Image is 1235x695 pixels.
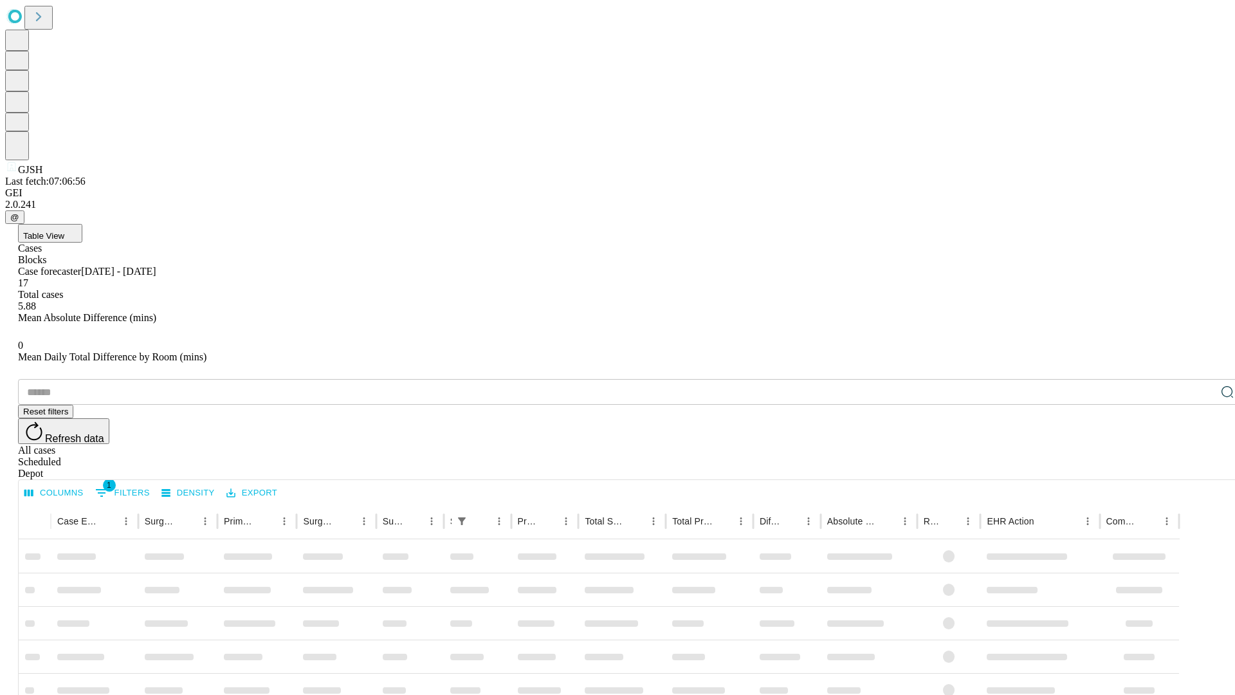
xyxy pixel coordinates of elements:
div: Total Scheduled Duration [585,516,625,526]
button: Sort [178,512,196,530]
button: Menu [732,512,750,530]
button: @ [5,210,24,224]
span: Reset filters [23,407,68,416]
div: GEI [5,187,1230,199]
button: Density [158,483,218,503]
div: 2.0.241 [5,199,1230,210]
div: Surgery Date [383,516,403,526]
button: Menu [355,512,373,530]
button: Sort [714,512,732,530]
button: Menu [557,512,575,530]
button: Sort [878,512,896,530]
div: Difference [760,516,780,526]
button: Menu [1079,512,1097,530]
button: Sort [405,512,423,530]
button: Menu [645,512,663,530]
button: Menu [117,512,135,530]
button: Sort [337,512,355,530]
button: Reset filters [18,405,73,418]
button: Select columns [21,483,87,503]
div: Total Predicted Duration [672,516,713,526]
button: Sort [782,512,800,530]
span: Total cases [18,289,63,300]
button: Sort [1140,512,1158,530]
span: Mean Daily Total Difference by Room (mins) [18,351,206,362]
span: Mean Absolute Difference (mins) [18,312,156,323]
div: Case Epic Id [57,516,98,526]
button: Menu [1158,512,1176,530]
div: Comments [1106,516,1139,526]
div: EHR Action [987,516,1034,526]
button: Sort [472,512,490,530]
span: 17 [18,277,28,288]
button: Export [223,483,280,503]
button: Table View [18,224,82,243]
span: Last fetch: 07:06:56 [5,176,86,187]
button: Show filters [92,483,153,503]
div: Scheduled In Room Duration [450,516,452,526]
span: Case forecaster [18,266,81,277]
div: Predicted In Room Duration [518,516,538,526]
span: @ [10,212,19,222]
span: [DATE] - [DATE] [81,266,156,277]
button: Menu [196,512,214,530]
button: Sort [627,512,645,530]
span: 1 [103,479,116,492]
button: Show filters [453,512,471,530]
button: Menu [490,512,508,530]
button: Menu [423,512,441,530]
span: Refresh data [45,433,104,444]
span: 0 [18,340,23,351]
button: Menu [959,512,977,530]
div: 1 active filter [453,512,471,530]
button: Sort [99,512,117,530]
button: Sort [257,512,275,530]
button: Sort [539,512,557,530]
button: Menu [896,512,914,530]
button: Menu [800,512,818,530]
button: Refresh data [18,418,109,444]
div: Resolved in EHR [924,516,940,526]
span: Table View [23,231,64,241]
div: Surgeon Name [145,516,177,526]
span: GJSH [18,164,42,175]
div: Absolute Difference [827,516,877,526]
button: Sort [941,512,959,530]
span: 5.88 [18,301,36,311]
div: Surgery Name [303,516,335,526]
div: Primary Service [224,516,256,526]
button: Sort [1036,512,1054,530]
button: Menu [275,512,293,530]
